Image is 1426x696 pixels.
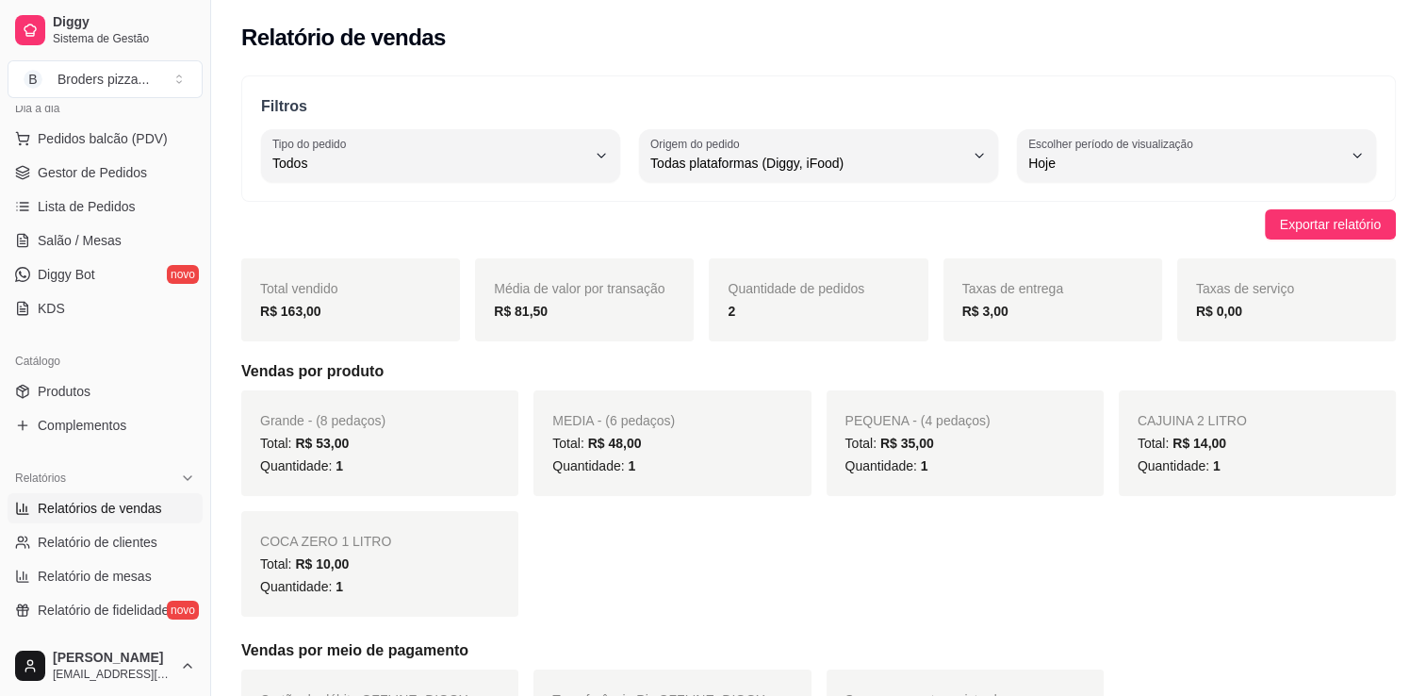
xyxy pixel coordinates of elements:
strong: R$ 81,50 [494,304,548,319]
span: 1 [336,458,343,473]
span: Quantidade: [552,458,635,473]
a: Relatório de clientes [8,527,203,557]
div: Broders pizza ... [57,70,149,89]
span: Quantidade de pedidos [728,281,864,296]
a: Gestor de Pedidos [8,157,203,188]
span: 1 [336,579,343,594]
span: Total: [260,556,349,572]
span: Média de valor por transação [494,281,664,296]
button: Select a team [8,60,203,98]
label: Origem do pedido [650,136,746,152]
a: DiggySistema de Gestão [8,8,203,53]
span: Lista de Pedidos [38,197,136,216]
span: Relatório de mesas [38,567,152,586]
button: [PERSON_NAME][EMAIL_ADDRESS][DOMAIN_NAME] [8,643,203,688]
a: Complementos [8,410,203,440]
label: Escolher período de visualização [1028,136,1199,152]
span: COCA ZERO 1 LITRO [260,534,391,549]
a: Salão / Mesas [8,225,203,256]
span: Taxas de serviço [1196,281,1294,296]
span: Total vendido [260,281,338,296]
span: Quantidade: [260,458,343,473]
h5: Vendas por produto [241,360,1396,383]
a: KDS [8,293,203,323]
span: Quantidade: [1138,458,1221,473]
div: Dia a dia [8,93,203,124]
a: Relatório de fidelidadenovo [8,595,203,625]
p: Filtros [261,95,1376,118]
span: [EMAIL_ADDRESS][DOMAIN_NAME] [53,667,172,682]
span: Total: [260,436,349,451]
span: KDS [38,299,65,318]
span: PEQUENA - (4 pedaços) [845,413,991,428]
span: 1 [1213,458,1221,473]
span: Taxas de entrega [962,281,1063,296]
strong: 2 [728,304,735,319]
button: Tipo do pedidoTodos [261,129,620,182]
div: Catálogo [8,346,203,376]
span: R$ 35,00 [880,436,934,451]
span: CAJUINA 2 LITRO [1138,413,1247,428]
span: Diggy [53,14,195,31]
span: R$ 53,00 [295,436,349,451]
span: Complementos [38,416,126,435]
strong: R$ 3,00 [962,304,1008,319]
span: Diggy Bot [38,265,95,284]
span: Quantidade: [845,458,928,473]
label: Tipo do pedido [272,136,352,152]
h5: Vendas por meio de pagamento [241,639,1396,662]
span: Relatório de fidelidade [38,601,169,620]
span: Pedidos balcão (PDV) [38,129,168,148]
span: Quantidade: [260,579,343,594]
span: Total: [552,436,641,451]
span: Produtos [38,382,90,401]
span: Hoje [1028,154,1342,173]
span: Todas plataformas (Diggy, iFood) [650,154,964,173]
span: B [24,70,42,89]
a: Relatório de mesas [8,561,203,591]
span: Exportar relatório [1280,214,1381,235]
span: Relatório de clientes [38,533,157,552]
h2: Relatório de vendas [241,23,446,53]
a: Diggy Botnovo [8,259,203,290]
span: Salão / Mesas [38,231,122,250]
span: Grande - (8 pedaços) [260,413,385,428]
span: Relatórios [15,471,66,486]
span: R$ 10,00 [295,556,349,572]
span: 1 [628,458,635,473]
button: Exportar relatório [1265,209,1396,240]
button: Escolher período de visualizaçãoHoje [1017,129,1376,182]
span: 1 [921,458,928,473]
span: Sistema de Gestão [53,31,195,46]
a: Produtos [8,376,203,406]
span: Total: [1138,436,1226,451]
span: [PERSON_NAME] [53,650,172,667]
strong: R$ 163,00 [260,304,321,319]
span: MEDIA - (6 pedaços) [552,413,675,428]
a: Relatórios de vendas [8,493,203,523]
strong: R$ 0,00 [1196,304,1242,319]
button: Pedidos balcão (PDV) [8,124,203,154]
span: Gestor de Pedidos [38,163,147,182]
span: Todos [272,154,586,173]
span: R$ 48,00 [588,436,642,451]
span: R$ 14,00 [1172,436,1226,451]
button: Origem do pedidoTodas plataformas (Diggy, iFood) [639,129,998,182]
span: Total: [845,436,934,451]
a: Lista de Pedidos [8,191,203,222]
span: Relatórios de vendas [38,499,162,518]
